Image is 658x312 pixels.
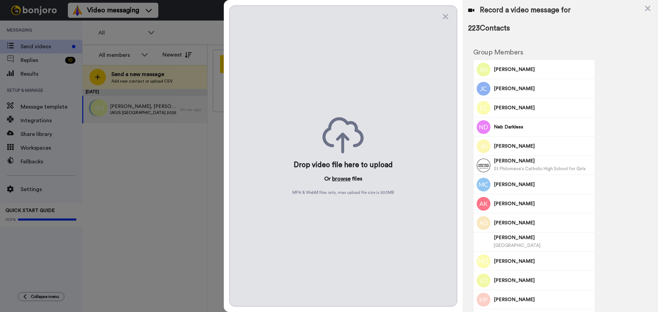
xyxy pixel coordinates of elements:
h2: Group Members [473,49,595,56]
span: [GEOGRAPHIC_DATA] [494,243,540,248]
span: [PERSON_NAME] [494,277,592,284]
img: Image of Neb Darkless [477,120,490,134]
span: [PERSON_NAME] [494,66,592,73]
span: [PERSON_NAME] [494,158,592,164]
span: MP4 & WebM files only, max upload file size is 500 MB [292,190,394,195]
img: Image of Alec Doncaster [477,216,490,230]
img: Image of Sophie Hechler [477,63,490,76]
img: Image of Jamie Horwood-Martin [477,139,490,153]
img: Image of Lillie Cranstoun [477,101,490,115]
img: Image of Megan Coull [477,178,490,191]
span: St Philomena's Catholic High School for Girls [494,166,586,171]
img: Image of Jack Collett [477,82,490,96]
span: [PERSON_NAME] [494,104,592,111]
img: Image of Sienna Afonso [477,159,490,172]
span: [PERSON_NAME] [494,258,592,265]
p: Or files [324,175,362,183]
button: browse [332,175,351,183]
img: Image of Mollie Quinn [477,254,490,268]
img: Image of Hope Panter [477,293,490,307]
span: [PERSON_NAME] [494,143,592,150]
span: [PERSON_NAME] [494,200,592,207]
span: [PERSON_NAME] [494,85,592,92]
span: [PERSON_NAME] [494,220,592,226]
span: [PERSON_NAME] [494,234,592,241]
img: Image of Louise O'Riordan [477,274,490,287]
img: Image of Alice Kirk [477,197,490,211]
img: Image of Freya Carter [477,235,490,249]
span: Neb Darkless [494,124,592,130]
span: [PERSON_NAME] [494,296,592,303]
div: Drop video file here to upload [294,160,393,170]
span: [PERSON_NAME] [494,181,592,188]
